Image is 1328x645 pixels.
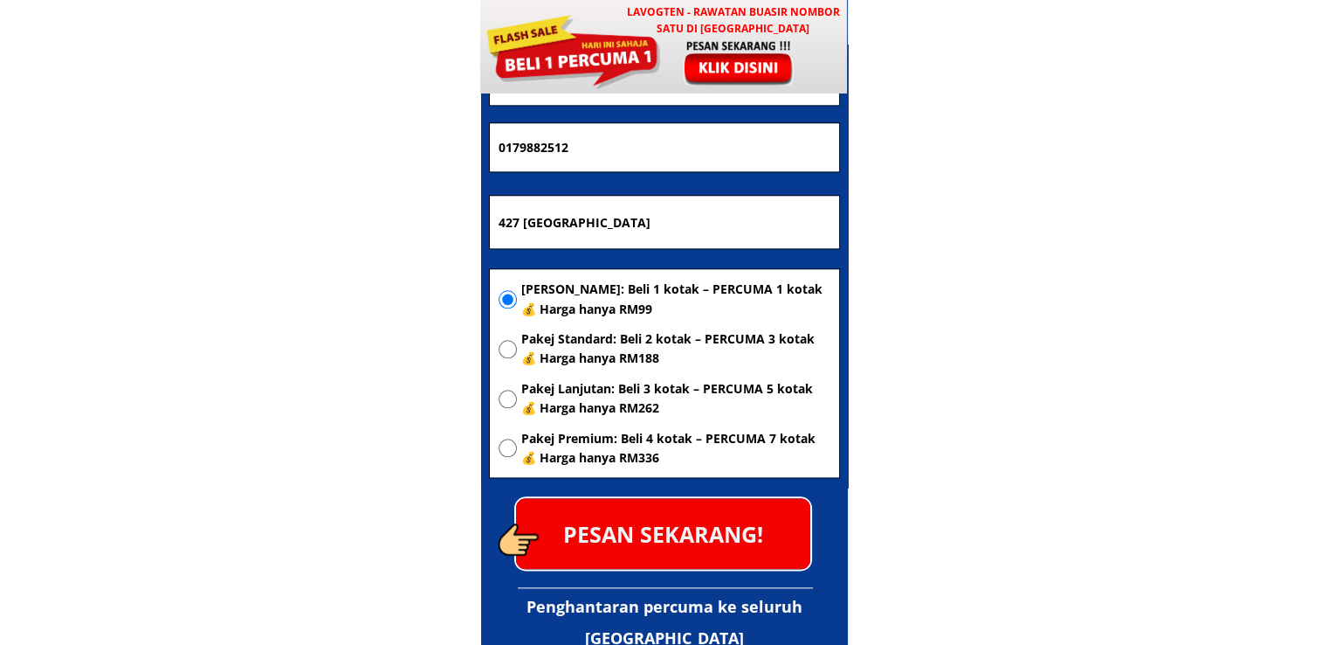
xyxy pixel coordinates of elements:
[521,280,830,319] span: [PERSON_NAME]: Beli 1 kotak – PERCUMA 1 kotak 💰 Harga hanya RM99
[516,498,810,569] p: PESAN SEKARANG!
[618,3,848,37] h3: LAVOGTEN - Rawatan Buasir Nombor Satu di [GEOGRAPHIC_DATA]
[494,123,835,172] input: Nombor Telefon Bimbit
[521,329,830,369] span: Pakej Standard: Beli 2 kotak – PERCUMA 3 kotak 💰 Harga hanya RM188
[521,379,830,419] span: Pakej Lanjutan: Beli 3 kotak – PERCUMA 5 kotak 💰 Harga hanya RM262
[494,196,835,248] input: Alamat
[521,429,830,468] span: Pakej Premium: Beli 4 kotak – PERCUMA 7 kotak 💰 Harga hanya RM336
